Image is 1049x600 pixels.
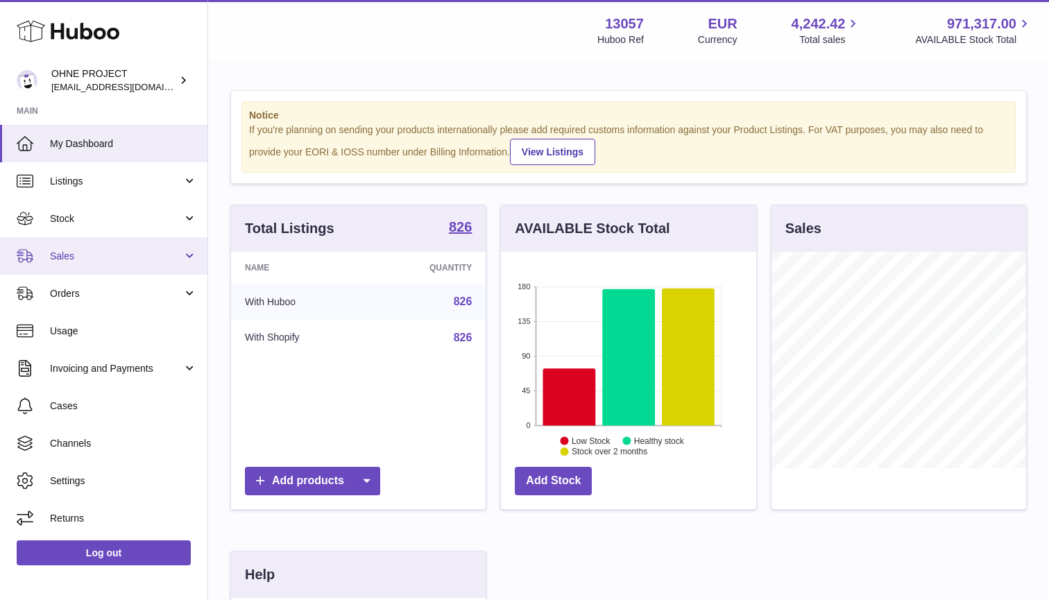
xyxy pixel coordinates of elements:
text: Stock over 2 months [572,447,647,456]
th: Quantity [368,252,486,284]
text: Healthy stock [634,436,685,445]
strong: Notice [249,109,1008,122]
a: View Listings [510,139,595,165]
h3: Help [245,565,275,584]
img: support@ohneproject.com [17,70,37,91]
a: 826 [454,332,472,343]
span: Usage [50,325,197,338]
strong: 13057 [605,15,644,33]
span: Sales [50,250,182,263]
a: Add products [245,467,380,495]
span: Returns [50,512,197,525]
span: AVAILABLE Stock Total [915,33,1032,46]
span: [EMAIL_ADDRESS][DOMAIN_NAME] [51,81,204,92]
span: 4,242.42 [792,15,846,33]
h3: Sales [785,219,821,238]
th: Name [231,252,368,284]
span: My Dashboard [50,137,197,151]
a: 971,317.00 AVAILABLE Stock Total [915,15,1032,46]
h3: Total Listings [245,219,334,238]
div: Currency [698,33,737,46]
td: With Shopify [231,320,368,356]
span: Stock [50,212,182,225]
span: Channels [50,437,197,450]
text: 180 [518,282,530,291]
span: Cases [50,400,197,413]
span: Total sales [799,33,861,46]
span: 971,317.00 [947,15,1016,33]
a: Log out [17,540,191,565]
span: Settings [50,474,197,488]
span: Invoicing and Payments [50,362,182,375]
div: OHNE PROJECT [51,67,176,94]
a: 4,242.42 Total sales [792,15,862,46]
div: If you're planning on sending your products internationally please add required customs informati... [249,123,1008,165]
a: 826 [449,220,472,237]
td: With Huboo [231,284,368,320]
strong: 826 [449,220,472,234]
text: 90 [522,352,531,360]
h3: AVAILABLE Stock Total [515,219,670,238]
span: Listings [50,175,182,188]
strong: EUR [708,15,737,33]
text: 0 [527,421,531,429]
span: Orders [50,287,182,300]
a: Add Stock [515,467,592,495]
text: Low Stock [572,436,611,445]
div: Huboo Ref [597,33,644,46]
text: 135 [518,317,530,325]
a: 826 [454,295,472,307]
text: 45 [522,386,531,395]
